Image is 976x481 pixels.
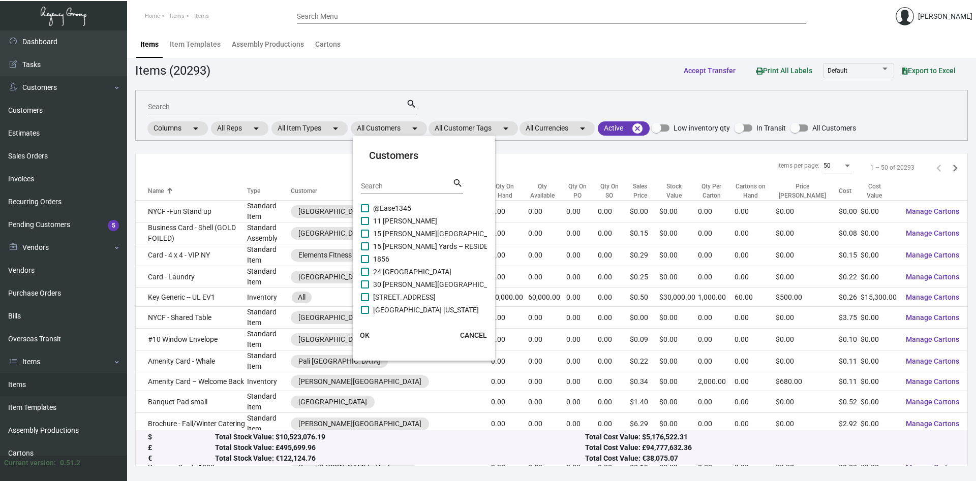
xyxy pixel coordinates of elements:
span: 24 [GEOGRAPHIC_DATA] [373,266,451,278]
span: CANCEL [460,331,487,339]
button: CANCEL [452,326,495,344]
div: Current version: [4,458,56,468]
span: @Ease1345 [373,202,411,214]
span: 30 [PERSON_NAME][GEOGRAPHIC_DATA] - Residences [373,278,546,291]
span: 15 [PERSON_NAME][GEOGRAPHIC_DATA] – RESIDENCES [373,228,555,240]
mat-card-title: Customers [369,148,479,163]
span: OK [360,331,370,339]
span: 15 [PERSON_NAME] Yards – RESIDENCES - Inactive [373,240,536,252]
mat-icon: search [452,177,463,189]
button: OK [349,326,381,344]
span: [GEOGRAPHIC_DATA] [US_STATE] [373,304,479,316]
span: [STREET_ADDRESS] [373,291,436,303]
span: 11 [PERSON_NAME] [373,215,437,227]
span: 1856 [373,253,389,265]
div: 0.51.2 [60,458,80,468]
